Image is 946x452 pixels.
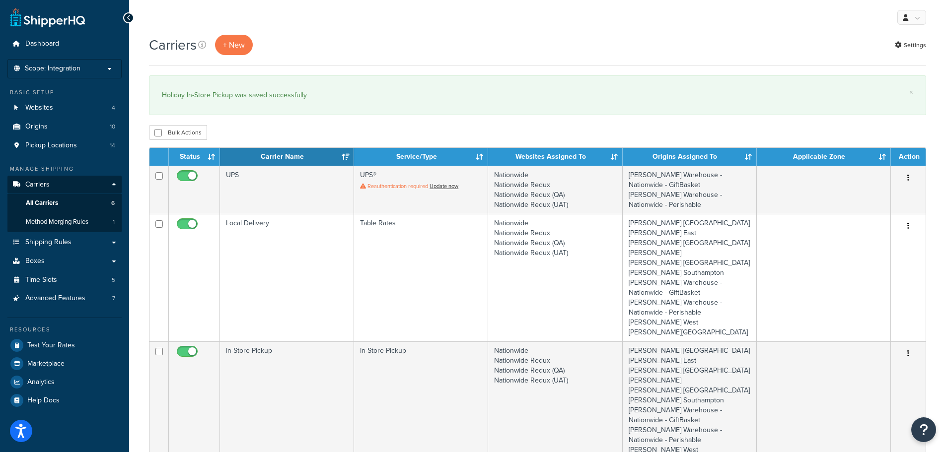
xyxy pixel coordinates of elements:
[26,218,88,226] span: Method Merging Rules
[7,289,122,308] a: Advanced Features 7
[27,341,75,350] span: Test Your Rates
[110,123,115,131] span: 10
[7,88,122,97] div: Basic Setup
[25,65,80,73] span: Scope: Integration
[220,166,354,214] td: UPS
[27,360,65,368] span: Marketplace
[7,99,122,117] li: Websites
[25,294,85,303] span: Advanced Features
[7,194,122,212] a: All Carriers 6
[25,257,45,265] span: Boxes
[10,7,85,27] a: ShipperHQ Home
[7,233,122,252] a: Shipping Rules
[110,141,115,150] span: 14
[488,148,622,166] th: Websites Assigned To: activate to sort column ascending
[7,213,122,231] a: Method Merging Rules 1
[367,182,428,190] span: Reauthentication required
[757,148,891,166] th: Applicable Zone: activate to sort column ascending
[25,181,50,189] span: Carriers
[149,125,207,140] button: Bulk Actions
[7,336,122,354] a: Test Your Rates
[220,214,354,341] td: Local Delivery
[25,141,77,150] span: Pickup Locations
[623,166,757,214] td: [PERSON_NAME] Warehouse - Nationwide - GiftBasket [PERSON_NAME] Warehouse - Nationwide - Perishable
[7,176,122,194] a: Carriers
[215,35,253,55] button: + New
[430,182,458,190] a: Update now
[911,417,936,442] button: Open Resource Center
[25,238,72,247] span: Shipping Rules
[7,99,122,117] a: Websites 4
[895,38,926,52] a: Settings
[7,136,122,155] li: Pickup Locations
[7,194,122,212] li: All Carriers
[113,218,115,226] span: 1
[220,148,354,166] th: Carrier Name: activate to sort column ascending
[25,40,59,48] span: Dashboard
[111,199,115,207] span: 6
[7,373,122,391] a: Analytics
[26,199,58,207] span: All Carriers
[7,391,122,409] a: Help Docs
[7,118,122,136] li: Origins
[112,276,115,284] span: 5
[7,252,122,270] a: Boxes
[25,276,57,284] span: Time Slots
[169,148,220,166] th: Status: activate to sort column ascending
[112,294,115,303] span: 7
[488,166,622,214] td: Nationwide Nationwide Redux Nationwide Redux (QA) Nationwide Redux (UAT)
[7,213,122,231] li: Method Merging Rules
[27,378,55,387] span: Analytics
[354,166,488,214] td: UPS®
[354,214,488,341] td: Table Rates
[27,396,60,405] span: Help Docs
[149,35,197,55] h1: Carriers
[162,88,913,102] div: Holiday In-Store Pickup was saved successfully
[7,355,122,373] a: Marketplace
[7,35,122,53] a: Dashboard
[7,289,122,308] li: Advanced Features
[909,88,913,96] a: ×
[7,271,122,289] li: Time Slots
[7,118,122,136] a: Origins 10
[488,214,622,341] td: Nationwide Nationwide Redux Nationwide Redux (QA) Nationwide Redux (UAT)
[112,104,115,112] span: 4
[25,123,48,131] span: Origins
[7,165,122,173] div: Manage Shipping
[891,148,926,166] th: Action
[623,148,757,166] th: Origins Assigned To: activate to sort column ascending
[7,325,122,334] div: Resources
[7,136,122,155] a: Pickup Locations 14
[7,176,122,232] li: Carriers
[623,214,757,341] td: [PERSON_NAME] [GEOGRAPHIC_DATA] [PERSON_NAME] East [PERSON_NAME] [GEOGRAPHIC_DATA][PERSON_NAME] [...
[25,104,53,112] span: Websites
[7,271,122,289] a: Time Slots 5
[354,148,488,166] th: Service/Type: activate to sort column ascending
